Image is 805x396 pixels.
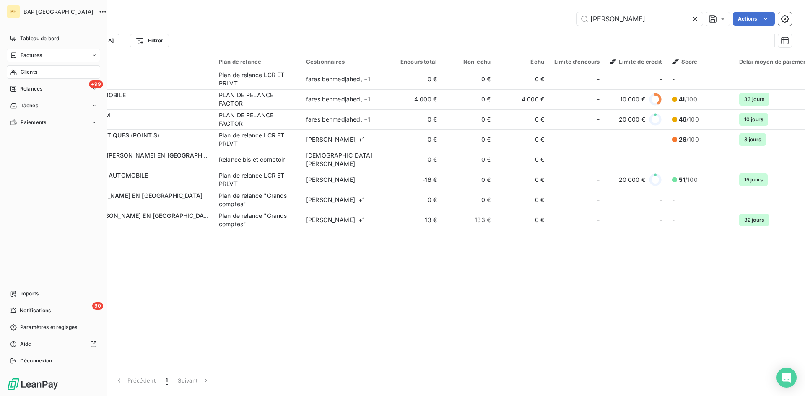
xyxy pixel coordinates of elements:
[739,133,766,146] span: 8 jours
[306,176,355,183] span: [PERSON_NAME]
[58,180,209,188] span: 90009264
[219,111,296,128] div: PLAN DE RELANCE FACTOR
[597,75,600,83] span: -
[219,192,296,208] div: Plan de relance "Grands comptes"
[110,372,161,389] button: Précédent
[733,12,775,26] button: Actions
[597,196,600,204] span: -
[679,116,686,123] span: 46
[776,368,797,388] div: Open Intercom Messenger
[58,212,216,219] span: NORAUTO ([PERSON_NAME] EN [GEOGRAPHIC_DATA])
[554,58,600,65] div: Limite d’encours
[161,372,173,389] button: 1
[597,135,600,144] span: -
[20,357,52,365] span: Déconnexion
[679,176,698,184] span: /100
[739,113,768,126] span: 10 jours
[739,173,768,186] span: 15 jours
[597,95,600,104] span: -
[20,35,59,42] span: Tableau de bord
[20,324,77,331] span: Paramètres et réglages
[660,75,662,83] span: -
[597,155,600,164] span: -
[58,160,209,168] span: 90000YAN
[219,71,296,88] div: Plan de relance LCR ET PRLVT
[7,5,20,18] div: BF
[496,150,549,170] td: 0 €
[58,140,209,148] span: 90002405
[219,58,296,65] div: Plan de relance
[219,131,296,148] div: Plan de relance LCR ET PRLVT
[672,156,675,163] span: -
[58,152,228,159] span: CODE TEST BAP [PERSON_NAME] EN [GEOGRAPHIC_DATA]
[23,8,93,15] span: BAP [GEOGRAPHIC_DATA]
[660,196,662,204] span: -
[679,115,699,124] span: /100
[388,150,442,170] td: 0 €
[620,95,645,104] span: 10 000 €
[20,340,31,348] span: Aide
[672,196,675,203] span: -
[739,214,769,226] span: 32 jours
[619,176,645,184] span: 20 000 €
[219,91,296,108] div: PLAN DE RELANCE FACTOR
[672,216,675,223] span: -
[219,171,296,188] div: Plan de relance LCR ET PRLVT
[388,190,442,210] td: 0 €
[679,95,697,104] span: /100
[660,155,662,164] span: -
[20,85,42,93] span: Relances
[306,196,383,204] div: [PERSON_NAME] , + 1
[496,210,549,230] td: 0 €
[306,115,383,124] div: fares benmedjahed , + 1
[130,34,169,47] button: Filtrer
[496,190,549,210] td: 0 €
[447,58,491,65] div: Non-échu
[219,212,296,228] div: Plan de relance "Grands comptes"
[58,79,209,88] span: 9ALBRESS
[219,155,285,164] div: Relance bis et comptoir
[58,132,159,139] span: BRESSE PNEUMATIQUES (POINT S)
[496,69,549,89] td: 0 €
[597,216,600,224] span: -
[442,89,496,109] td: 0 €
[21,68,37,76] span: Clients
[20,290,39,298] span: Imports
[393,58,437,65] div: Encours total
[679,96,685,103] span: 41
[597,176,600,184] span: -
[92,302,103,310] span: 90
[306,152,373,167] span: [DEMOGRAPHIC_DATA][PERSON_NAME]
[679,176,685,183] span: 51
[672,58,698,65] span: Score
[306,216,383,224] div: [PERSON_NAME] , + 1
[496,109,549,129] td: 0 €
[577,12,703,26] input: Rechercher
[58,119,209,128] span: 9BRESSE0
[58,220,209,228] span: 90001813
[660,216,662,224] span: -
[58,192,203,199] span: LOXAM [PERSON_NAME] EN [GEOGRAPHIC_DATA]
[388,89,442,109] td: 4 000 €
[442,170,496,190] td: 0 €
[496,170,549,190] td: 0 €
[306,75,383,83] div: fares benmedjahed , + 1
[388,69,442,89] td: 0 €
[597,115,600,124] span: -
[442,210,496,230] td: 133 €
[388,210,442,230] td: 13 €
[166,376,168,385] span: 1
[496,89,549,109] td: 4 000 €
[306,135,383,144] div: [PERSON_NAME] , + 1
[21,52,42,59] span: Factures
[679,135,699,144] span: /100
[20,307,51,314] span: Notifications
[89,80,103,88] span: +99
[21,119,46,126] span: Paiements
[660,135,662,144] span: -
[442,190,496,210] td: 0 €
[388,129,442,150] td: 0 €
[442,69,496,89] td: 0 €
[306,58,383,65] div: Gestionnaires
[7,337,100,351] a: Aide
